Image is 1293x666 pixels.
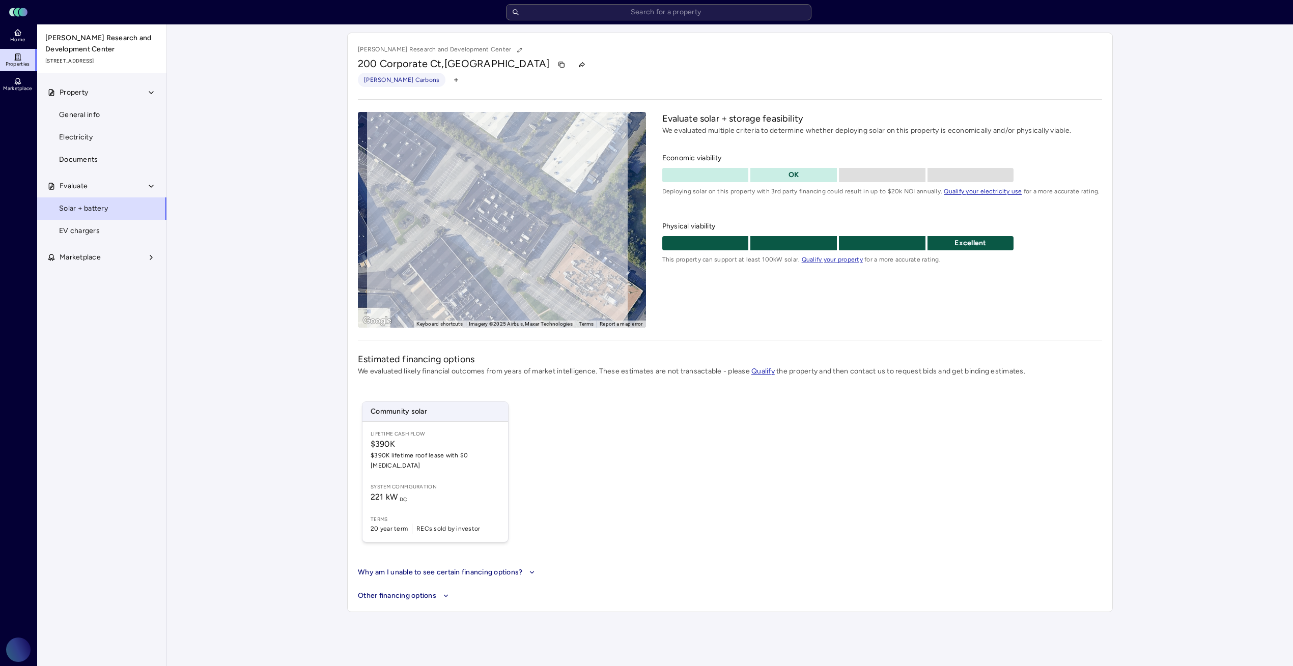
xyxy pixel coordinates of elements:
h2: Evaluate solar + storage feasibility [662,112,1102,125]
span: 200 Corporate Ct, [358,57,444,70]
a: Terms (opens in new tab) [579,321,594,327]
span: $390K lifetime roof lease with $0 [MEDICAL_DATA] [371,450,500,471]
a: General info [37,104,167,126]
span: Community solar [362,402,508,421]
span: 221 kW [371,492,407,502]
span: Deploying solar on this property with 3rd party financing could result in up to $20k NOI annually... [662,186,1102,196]
span: RECs sold by investor [416,524,480,534]
button: Evaluate [37,175,167,197]
span: Marketplace [60,252,101,263]
button: Why am I unable to see certain financing options? [358,567,538,578]
span: EV chargers [59,225,100,237]
a: Qualify your property [802,256,863,263]
span: 20 year term [371,524,408,534]
a: Report a map error [600,321,643,327]
span: Properties [6,61,30,67]
a: EV chargers [37,220,167,242]
span: This property can support at least 100kW solar. for a more accurate rating. [662,254,1102,265]
span: [STREET_ADDRESS] [45,57,159,65]
span: Economic viability [662,153,1102,164]
sub: DC [400,496,407,503]
span: Imagery ©2025 Airbus, Maxar Technologies [469,321,573,327]
span: Solar + battery [59,203,108,214]
span: System configuration [371,483,500,491]
p: We evaluated multiple criteria to determine whether deploying solar on this property is economica... [662,125,1102,136]
span: [PERSON_NAME] Research and Development Center [45,33,159,55]
span: Lifetime Cash Flow [371,430,500,438]
span: Property [60,87,88,98]
p: Excellent [927,238,1014,249]
img: Google [360,314,394,328]
a: Documents [37,149,167,171]
button: [PERSON_NAME] Carbons [358,73,445,87]
span: $390K [371,438,500,450]
a: Community solarLifetime Cash Flow$390K$390K lifetime roof lease with $0 [MEDICAL_DATA]System conf... [362,401,509,542]
button: Other financing options [358,590,1102,601]
a: Electricity [37,126,167,149]
p: [PERSON_NAME] Research and Development Center [358,43,526,56]
button: Keyboard shortcuts [416,321,463,328]
span: Documents [59,154,98,165]
p: OK [750,169,837,181]
span: [PERSON_NAME] Carbons [364,75,439,85]
span: Marketplace [3,85,32,92]
button: Property [37,81,167,104]
span: Home [10,37,25,43]
p: We evaluated likely financial outcomes from years of market intelligence. These estimates are not... [358,366,1102,377]
span: Evaluate [60,181,88,192]
span: General info [59,109,100,121]
button: Marketplace [37,246,167,269]
a: Open this area in Google Maps (opens a new window) [360,314,394,328]
span: [GEOGRAPHIC_DATA] [444,57,550,70]
span: Terms [371,515,500,524]
a: Qualify [751,367,775,375]
h2: Estimated financing options [358,353,1102,366]
input: Search for a property [506,4,811,20]
span: Physical viability [662,221,1102,232]
a: Qualify your electricity use [944,188,1022,195]
a: Solar + battery [37,197,167,220]
span: Electricity [59,132,93,143]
